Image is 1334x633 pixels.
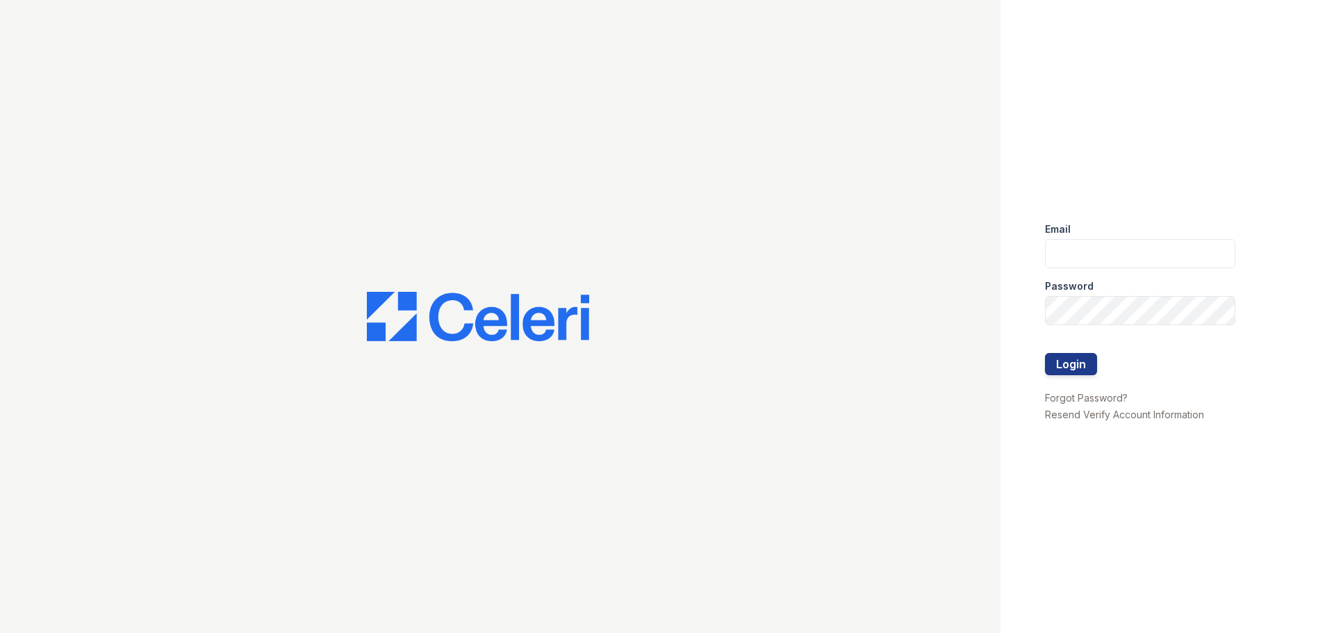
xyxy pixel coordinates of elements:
[1045,353,1097,375] button: Login
[1045,222,1071,236] label: Email
[367,292,589,342] img: CE_Logo_Blue-a8612792a0a2168367f1c8372b55b34899dd931a85d93a1a3d3e32e68fde9ad4.png
[1045,409,1204,420] a: Resend Verify Account Information
[1045,279,1094,293] label: Password
[1045,392,1128,404] a: Forgot Password?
